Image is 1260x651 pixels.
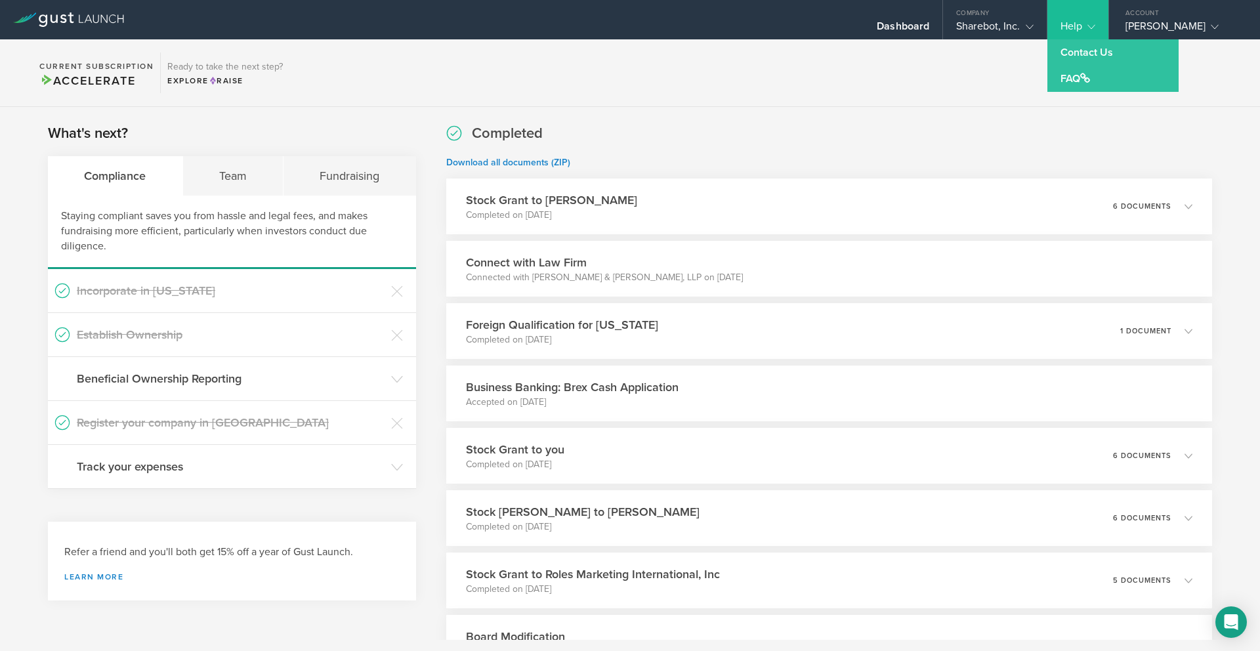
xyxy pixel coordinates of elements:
h3: Board Modification [466,628,565,645]
p: Accepted on [DATE] [466,396,679,409]
div: Team [183,156,284,196]
h3: Ready to take the next step? [167,62,283,72]
div: Staying compliant saves you from hassle and legal fees, and makes fundraising more efficient, par... [48,196,416,269]
p: 1 document [1120,639,1171,646]
div: Open Intercom Messenger [1215,606,1247,638]
h3: Stock Grant to you [466,441,564,458]
p: Completed on [DATE] [466,209,637,222]
span: Accelerate [39,73,135,88]
h2: Current Subscription [39,62,154,70]
p: Completed on [DATE] [466,583,720,596]
h3: Foreign Qualification for [US_STATE] [466,316,658,333]
p: Completed on [DATE] [466,333,658,346]
h3: Stock Grant to Roles Marketing International, Inc [466,566,720,583]
span: Raise [209,76,243,85]
div: Sharebot, Inc. [956,20,1033,39]
div: Dashboard [877,20,929,39]
p: Completed on [DATE] [466,458,564,471]
h3: Incorporate in [US_STATE] [77,282,385,299]
a: Download all documents (ZIP) [446,157,570,168]
p: 6 documents [1113,514,1171,522]
div: Compliance [48,156,183,196]
p: 6 documents [1113,203,1171,210]
h3: Stock [PERSON_NAME] to [PERSON_NAME] [466,503,700,520]
h3: Connect with Law Firm [466,254,743,271]
h3: Track your expenses [77,458,385,475]
div: Explore [167,75,283,87]
h3: Establish Ownership [77,326,385,343]
h3: Business Banking: Brex Cash Application [466,379,679,396]
div: Help [1060,20,1095,39]
div: [PERSON_NAME] [1125,20,1237,39]
h3: Beneficial Ownership Reporting [77,370,385,387]
div: Ready to take the next step?ExploreRaise [160,52,289,93]
p: 6 documents [1113,452,1171,459]
p: 1 document [1120,327,1171,335]
p: Connected with [PERSON_NAME] & [PERSON_NAME], LLP on [DATE] [466,271,743,284]
h3: Register your company in [GEOGRAPHIC_DATA] [77,414,385,431]
p: 5 documents [1113,577,1171,584]
h2: What's next? [48,124,128,143]
div: Fundraising [283,156,416,196]
p: Completed on [DATE] [466,520,700,534]
h3: Stock Grant to [PERSON_NAME] [466,192,637,209]
h2: Completed [472,124,543,143]
a: Learn more [64,573,400,581]
h3: Refer a friend and you'll both get 15% off a year of Gust Launch. [64,545,400,560]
